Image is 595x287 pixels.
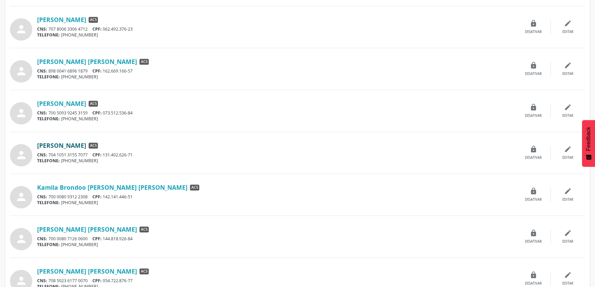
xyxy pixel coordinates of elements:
[139,227,149,233] span: ACS
[139,59,149,65] span: ACS
[37,32,516,38] div: [PHONE_NUMBER]
[37,242,516,247] div: [PHONE_NUMBER]
[525,71,542,76] div: Desativar
[564,271,572,279] i: edit
[564,103,572,111] i: edit
[525,113,542,118] div: Desativar
[37,158,516,164] div: [PHONE_NUMBER]
[37,225,137,233] a: [PERSON_NAME] [PERSON_NAME]
[37,142,86,149] a: [PERSON_NAME]
[37,158,60,164] span: TELEFONE:
[37,184,188,191] a: Kamila Brondoo [PERSON_NAME] [PERSON_NAME]
[564,145,572,153] i: edit
[37,267,137,275] a: [PERSON_NAME] [PERSON_NAME]
[37,26,47,32] span: CNS:
[37,68,516,74] div: 898 0041 6896 1879 162.669.166-57
[530,20,537,27] i: lock
[564,20,572,27] i: edit
[15,65,27,77] i: person
[15,233,27,245] i: person
[564,62,572,69] i: edit
[530,145,537,153] i: lock
[37,242,60,247] span: TELEFONE:
[564,229,572,237] i: edit
[530,62,537,69] i: lock
[92,26,102,32] span: CPF:
[562,30,573,34] div: Editar
[190,185,199,191] span: ACS
[37,116,60,122] span: TELEFONE:
[37,74,60,80] span: TELEFONE:
[92,68,102,74] span: CPF:
[15,23,27,35] i: person
[15,107,27,119] i: person
[525,197,542,202] div: Desativar
[37,58,137,65] a: [PERSON_NAME] [PERSON_NAME]
[562,71,573,76] div: Editar
[37,236,516,242] div: 700 0080 7126 0600 144.818.926-84
[92,152,102,158] span: CPF:
[92,278,102,284] span: CPF:
[530,271,537,279] i: lock
[37,100,86,107] a: [PERSON_NAME]
[562,113,573,118] div: Editar
[562,155,573,160] div: Editar
[562,281,573,286] div: Editar
[37,116,516,122] div: [PHONE_NUMBER]
[15,149,27,161] i: person
[530,187,537,195] i: lock
[92,236,102,242] span: CPF:
[15,191,27,203] i: person
[37,110,516,116] div: 700 5093 9245 3159 073.512.536-84
[37,194,516,200] div: 700 0080 9312 2308 142.141.446-51
[582,120,595,167] button: Feedback - Mostrar pesquisa
[37,152,516,158] div: 704 1051 3155 7077 131.402.626-71
[562,239,573,244] div: Editar
[37,200,516,206] div: [PHONE_NUMBER]
[564,187,572,195] i: edit
[37,194,47,200] span: CNS:
[37,278,516,284] div: 708 5023 6177 0070 054.722.876-77
[530,229,537,237] i: lock
[37,26,516,32] div: 707 8006 3306 4712 062.492.376-23
[37,68,47,74] span: CNS:
[525,281,542,286] div: Desativar
[585,127,592,151] span: Feedback
[139,268,149,275] span: ACS
[89,17,98,23] span: ACS
[89,101,98,107] span: ACS
[562,197,573,202] div: Editar
[525,239,542,244] div: Desativar
[37,236,47,242] span: CNS:
[530,103,537,111] i: lock
[92,194,102,200] span: CPF:
[37,110,47,116] span: CNS:
[37,278,47,284] span: CNS:
[37,200,60,206] span: TELEFONE:
[37,32,60,38] span: TELEFONE:
[525,30,542,34] div: Desativar
[89,143,98,149] span: ACS
[92,110,102,116] span: CPF:
[37,152,47,158] span: CNS:
[525,155,542,160] div: Desativar
[37,74,516,80] div: [PHONE_NUMBER]
[37,16,86,23] a: [PERSON_NAME]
